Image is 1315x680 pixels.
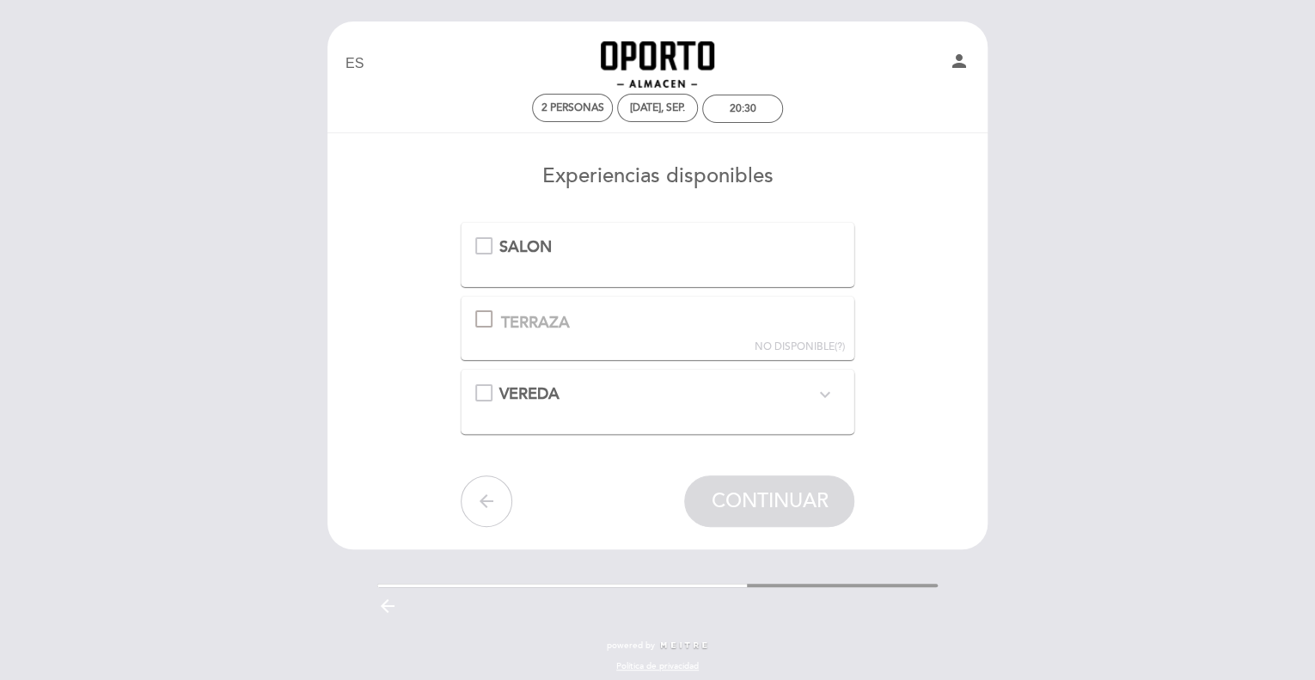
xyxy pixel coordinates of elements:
[711,489,828,513] span: CONTINUAR
[814,384,835,405] i: expand_more
[616,660,699,672] a: Política de privacidad
[475,383,841,406] md-checkbox: VEREDA expand_more Todas las mesas al aire libre. Todas las reservas al aire libre se cancelan au...
[630,101,685,114] div: [DATE], sep.
[499,237,552,256] span: SALON
[542,163,774,188] span: Experiencias disponibles
[749,297,849,355] button: NO DISPONIBLE(?)
[550,40,765,88] a: Oporto Almacen
[541,101,604,114] span: 2 personas
[476,491,497,512] i: arrow_back
[754,340,834,353] span: NO DISPONIBLE
[730,102,756,115] div: 20:30
[809,383,840,406] button: expand_more
[949,51,969,77] button: person
[501,312,570,334] div: TERRAZA
[659,641,708,650] img: MEITRE
[475,236,841,259] md-checkbox: SALON
[499,384,560,403] span: VEREDA
[949,51,969,71] i: person
[754,340,844,354] div: (?)
[377,596,398,616] i: arrow_backward
[607,640,655,652] span: powered by
[461,475,512,527] button: arrow_back
[607,640,708,652] a: powered by
[684,475,854,527] button: CONTINUAR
